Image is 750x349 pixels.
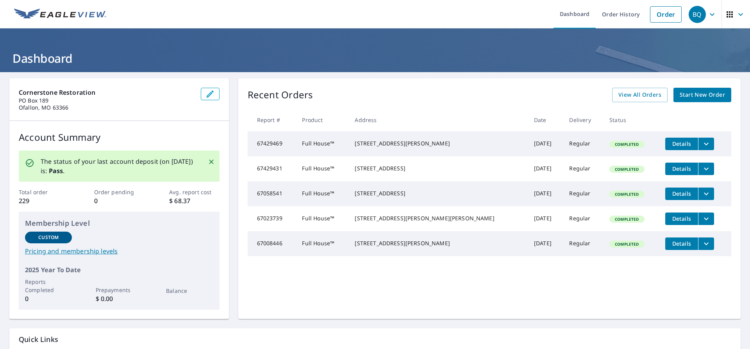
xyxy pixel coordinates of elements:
[296,231,348,256] td: Full House™
[355,239,521,247] div: [STREET_ADDRESS][PERSON_NAME]
[670,190,693,197] span: Details
[698,138,714,150] button: filesDropdownBtn-67429469
[670,215,693,222] span: Details
[670,240,693,247] span: Details
[670,165,693,172] span: Details
[618,90,661,100] span: View All Orders
[698,213,714,225] button: filesDropdownBtn-67023739
[19,104,195,111] p: Ofallon, MO 63366
[296,181,348,206] td: Full House™
[528,108,563,131] th: Date
[665,138,698,150] button: detailsBtn-67429469
[169,196,219,206] p: $ 68.37
[670,140,693,147] span: Details
[248,206,296,231] td: 67023739
[355,165,521,172] div: [STREET_ADDRESS]
[94,196,144,206] p: 0
[248,231,296,256] td: 67008446
[610,167,643,172] span: Completed
[19,97,195,104] p: PO Box 189
[612,88,668,102] a: View All Orders
[563,156,603,181] td: Regular
[650,6,682,23] a: Order
[49,167,63,175] b: Pass
[25,294,72,303] p: 0
[19,88,195,97] p: Cornerstone Restoration
[563,181,603,206] td: Regular
[563,206,603,231] td: Regular
[698,163,714,175] button: filesDropdownBtn-67429431
[296,206,348,231] td: Full House™
[19,188,69,196] p: Total order
[19,196,69,206] p: 229
[563,108,603,131] th: Delivery
[698,188,714,200] button: filesDropdownBtn-67058541
[665,188,698,200] button: detailsBtn-67058541
[296,108,348,131] th: Product
[528,206,563,231] td: [DATE]
[355,140,521,147] div: [STREET_ADDRESS][PERSON_NAME]
[665,237,698,250] button: detailsBtn-67008446
[528,231,563,256] td: [DATE]
[25,278,72,294] p: Reports Completed
[680,90,725,100] span: Start New Order
[355,214,521,222] div: [STREET_ADDRESS][PERSON_NAME][PERSON_NAME]
[25,246,213,256] a: Pricing and membership levels
[248,108,296,131] th: Report #
[248,131,296,156] td: 67429469
[528,156,563,181] td: [DATE]
[41,157,198,175] p: The status of your last account deposit (on [DATE]) is: .
[698,237,714,250] button: filesDropdownBtn-67008446
[528,181,563,206] td: [DATE]
[25,265,213,275] p: 2025 Year To Date
[296,131,348,156] td: Full House™
[9,50,741,66] h1: Dashboard
[166,287,213,295] p: Balance
[14,9,106,20] img: EV Logo
[689,6,706,23] div: BQ
[665,213,698,225] button: detailsBtn-67023739
[25,218,213,229] p: Membership Level
[96,294,143,303] p: $ 0.00
[563,231,603,256] td: Regular
[610,241,643,247] span: Completed
[96,286,143,294] p: Prepayments
[665,163,698,175] button: detailsBtn-67429431
[528,131,563,156] td: [DATE]
[94,188,144,196] p: Order pending
[169,188,219,196] p: Avg. report cost
[563,131,603,156] td: Regular
[206,157,216,167] button: Close
[610,191,643,197] span: Completed
[610,142,643,147] span: Completed
[296,156,348,181] td: Full House™
[248,88,313,102] p: Recent Orders
[355,190,521,197] div: [STREET_ADDRESS]
[248,181,296,206] td: 67058541
[248,156,296,181] td: 67429431
[603,108,659,131] th: Status
[19,130,220,144] p: Account Summary
[38,234,59,241] p: Custom
[610,216,643,222] span: Completed
[348,108,527,131] th: Address
[673,88,731,102] a: Start New Order
[19,335,731,344] p: Quick Links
